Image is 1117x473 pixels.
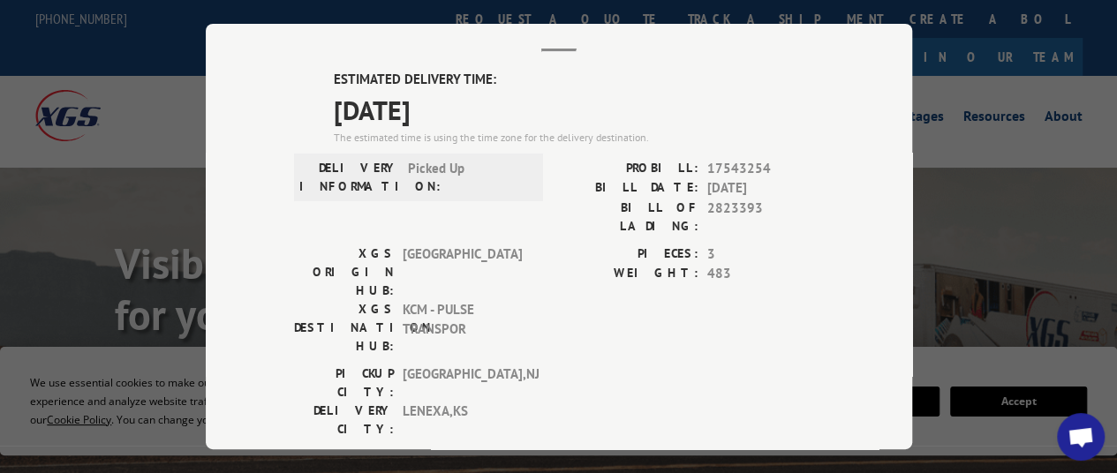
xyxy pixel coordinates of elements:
label: PROBILL: [559,158,698,178]
label: XGS ORIGIN HUB: [294,244,394,299]
label: DELIVERY CITY: [294,401,394,438]
label: PICKUP CITY: [294,364,394,401]
label: WEIGHT: [559,264,698,284]
label: PIECES: [559,244,698,264]
span: KCM - PULSE TRANSPOR [403,299,522,355]
label: BILL OF LADING: [559,198,698,235]
label: BILL DATE: [559,178,698,199]
span: Picked Up [408,158,527,195]
span: 483 [707,264,824,284]
label: XGS DESTINATION HUB: [294,299,394,355]
a: Open chat [1057,413,1105,461]
label: DELIVERY INFORMATION: [299,158,399,195]
span: LENEXA , KS [403,401,522,438]
span: 17543254 [707,158,824,178]
span: [DATE] [707,178,824,199]
span: [GEOGRAPHIC_DATA] , NJ [403,364,522,401]
div: The estimated time is using the time zone for the delivery destination. [334,129,824,145]
span: 3 [707,244,824,264]
span: [GEOGRAPHIC_DATA] [403,244,522,299]
label: ESTIMATED DELIVERY TIME: [334,70,824,90]
span: 2823393 [707,198,824,235]
span: [DATE] [334,89,824,129]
